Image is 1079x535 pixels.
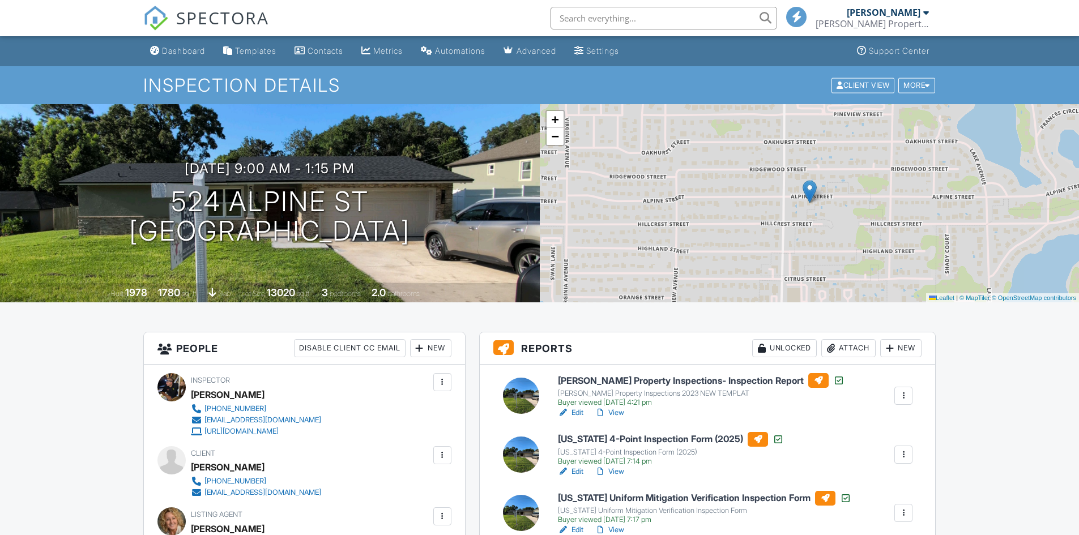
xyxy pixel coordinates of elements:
div: Dashboard [162,46,205,55]
div: Advanced [517,46,556,55]
a: [URL][DOMAIN_NAME] [191,426,321,437]
span: sq.ft. [297,289,311,298]
h1: 524 Alpine St [GEOGRAPHIC_DATA] [129,187,410,247]
div: Contacts [308,46,343,55]
h3: People [144,332,465,365]
div: [PHONE_NUMBER] [204,404,266,413]
a: Advanced [499,41,561,62]
input: Search everything... [551,7,777,29]
div: Buyer viewed [DATE] 4:21 pm [558,398,845,407]
div: [EMAIL_ADDRESS][DOMAIN_NAME] [204,488,321,497]
div: Client View [831,78,894,93]
span: bedrooms [330,289,361,298]
a: [PERSON_NAME] Property Inspections- Inspection Report [PERSON_NAME] Property Inspections 2023 NEW... [558,373,845,407]
a: Edit [558,407,583,418]
div: Templates [235,46,276,55]
a: [EMAIL_ADDRESS][DOMAIN_NAME] [191,414,321,426]
div: More [898,78,935,93]
a: Templates [219,41,281,62]
div: [EMAIL_ADDRESS][DOMAIN_NAME] [204,416,321,425]
img: Marker [803,180,817,203]
h1: Inspection Details [143,75,936,95]
a: Leaflet [929,294,954,301]
a: [EMAIL_ADDRESS][DOMAIN_NAME] [191,487,321,498]
a: Client View [830,80,897,89]
a: [PHONE_NUMBER] [191,403,321,414]
h3: Reports [480,332,936,365]
span: + [551,112,558,126]
span: Listing Agent [191,510,242,519]
a: Metrics [357,41,407,62]
div: Metrics [373,46,403,55]
div: [PERSON_NAME] [847,7,920,18]
a: Zoom out [547,128,564,145]
a: Support Center [852,41,934,62]
div: [US_STATE] 4-Point Inspection Form (2025) [558,448,784,457]
div: Support Center [869,46,929,55]
a: View [595,407,624,418]
div: 13020 [267,286,295,298]
div: 1780 [158,286,180,298]
a: Zoom in [547,111,564,128]
div: [PERSON_NAME] [191,459,265,476]
div: [PERSON_NAME] Property Inspections 2023 NEW TEMPLAT [558,389,845,398]
div: [PERSON_NAME] [191,386,265,403]
div: Bowman Property Inspections [816,18,929,29]
a: [US_STATE] 4-Point Inspection Form (2025) [US_STATE] 4-Point Inspection Form (2025) Buyer viewed ... [558,432,784,466]
span: | [956,294,958,301]
span: SPECTORA [176,6,269,29]
a: View [595,466,624,477]
div: New [410,339,451,357]
h6: [US_STATE] 4-Point Inspection Form (2025) [558,432,784,447]
a: Automations (Basic) [416,41,490,62]
div: Buyer viewed [DATE] 7:17 pm [558,515,851,524]
a: Edit [558,466,583,477]
img: The Best Home Inspection Software - Spectora [143,6,168,31]
div: Unlocked [752,339,817,357]
span: slab [218,289,231,298]
span: − [551,129,558,143]
a: [PHONE_NUMBER] [191,476,321,487]
div: 2.0 [372,286,386,298]
h3: [DATE] 9:00 am - 1:15 pm [185,161,355,176]
span: Lot Size [241,289,265,298]
h6: [US_STATE] Uniform Mitigation Verification Inspection Form [558,491,851,506]
a: © MapTiler [959,294,990,301]
div: [PHONE_NUMBER] [204,477,266,486]
a: SPECTORA [143,15,269,39]
div: Settings [586,46,619,55]
a: Dashboard [146,41,210,62]
span: sq. ft. [182,289,198,298]
span: Built [111,289,123,298]
div: Buyer viewed [DATE] 7:14 pm [558,457,784,466]
div: Automations [435,46,485,55]
div: [URL][DOMAIN_NAME] [204,427,279,436]
span: Inspector [191,376,230,384]
div: [US_STATE] Uniform Mitigation Verification Inspection Form [558,506,851,515]
a: Settings [570,41,624,62]
div: 1978 [125,286,147,298]
div: 3 [322,286,328,298]
span: Client [191,449,215,457]
div: Disable Client CC Email [294,339,406,357]
div: Attach [821,339,876,357]
a: Contacts [290,41,348,62]
div: New [880,339,922,357]
span: bathrooms [387,289,420,298]
h6: [PERSON_NAME] Property Inspections- Inspection Report [558,373,845,388]
a: © OpenStreetMap contributors [992,294,1076,301]
a: [US_STATE] Uniform Mitigation Verification Inspection Form [US_STATE] Uniform Mitigation Verifica... [558,491,851,525]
